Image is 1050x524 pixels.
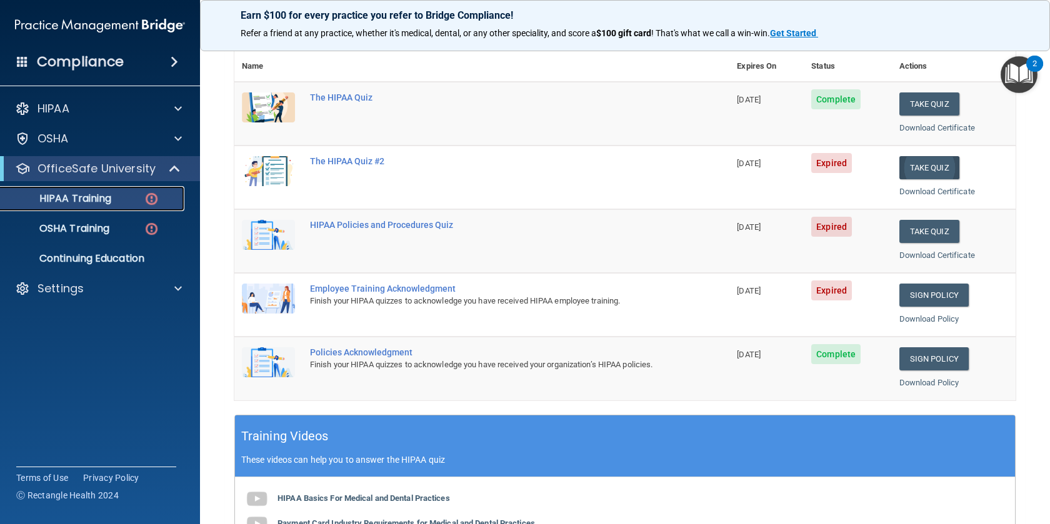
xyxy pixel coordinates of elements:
span: [DATE] [737,159,761,168]
h5: Training Videos [241,425,329,447]
th: Actions [892,51,1016,82]
span: [DATE] [737,222,761,232]
div: Finish your HIPAA quizzes to acknowledge you have received HIPAA employee training. [310,294,667,309]
a: Settings [15,281,182,296]
p: OSHA Training [8,222,109,235]
div: The HIPAA Quiz #2 [310,156,667,166]
span: Expired [811,153,852,173]
span: Refer a friend at any practice, whether it's medical, dental, or any other speciality, and score a [241,28,596,38]
img: gray_youtube_icon.38fcd6cc.png [244,487,269,512]
a: Sign Policy [899,347,969,370]
p: Settings [37,281,84,296]
b: HIPAA Basics For Medical and Dental Practices [277,493,450,503]
h4: Compliance [37,53,124,71]
strong: $100 gift card [596,28,651,38]
span: Expired [811,280,852,300]
a: Privacy Policy [83,472,139,484]
th: Expires On [729,51,804,82]
span: Complete [811,89,861,109]
a: HIPAA [15,101,182,116]
span: [DATE] [737,286,761,295]
a: Download Policy [899,314,959,324]
button: Take Quiz [899,220,959,243]
img: danger-circle.6113f641.png [144,191,159,207]
p: OSHA [37,131,69,146]
p: Continuing Education [8,252,179,265]
p: OfficeSafe University [37,161,156,176]
a: Download Certificate [899,250,975,260]
span: [DATE] [737,350,761,359]
a: Terms of Use [16,472,68,484]
p: These videos can help you to answer the HIPAA quiz [241,455,1009,465]
a: Get Started [770,28,818,38]
a: Sign Policy [899,284,969,307]
a: Download Certificate [899,123,975,132]
img: PMB logo [15,13,185,38]
div: 2 [1032,64,1037,80]
p: Earn $100 for every practice you refer to Bridge Compliance! [241,9,1009,21]
div: Employee Training Acknowledgment [310,284,667,294]
span: [DATE] [737,95,761,104]
th: Name [234,51,302,82]
strong: Get Started [770,28,816,38]
th: Status [804,51,892,82]
span: Expired [811,217,852,237]
span: Complete [811,344,861,364]
a: OfficeSafe University [15,161,181,176]
span: Ⓒ Rectangle Health 2024 [16,489,119,502]
span: ! That's what we call a win-win. [651,28,770,38]
div: HIPAA Policies and Procedures Quiz [310,220,667,230]
div: Policies Acknowledgment [310,347,667,357]
p: HIPAA Training [8,192,111,205]
a: Download Certificate [899,187,975,196]
button: Open Resource Center, 2 new notifications [1001,56,1037,93]
a: Download Policy [899,378,959,387]
div: Finish your HIPAA quizzes to acknowledge you have received your organization’s HIPAA policies. [310,357,667,372]
p: HIPAA [37,101,69,116]
button: Take Quiz [899,156,959,179]
button: Take Quiz [899,92,959,116]
img: danger-circle.6113f641.png [144,221,159,237]
div: The HIPAA Quiz [310,92,667,102]
a: OSHA [15,131,182,146]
